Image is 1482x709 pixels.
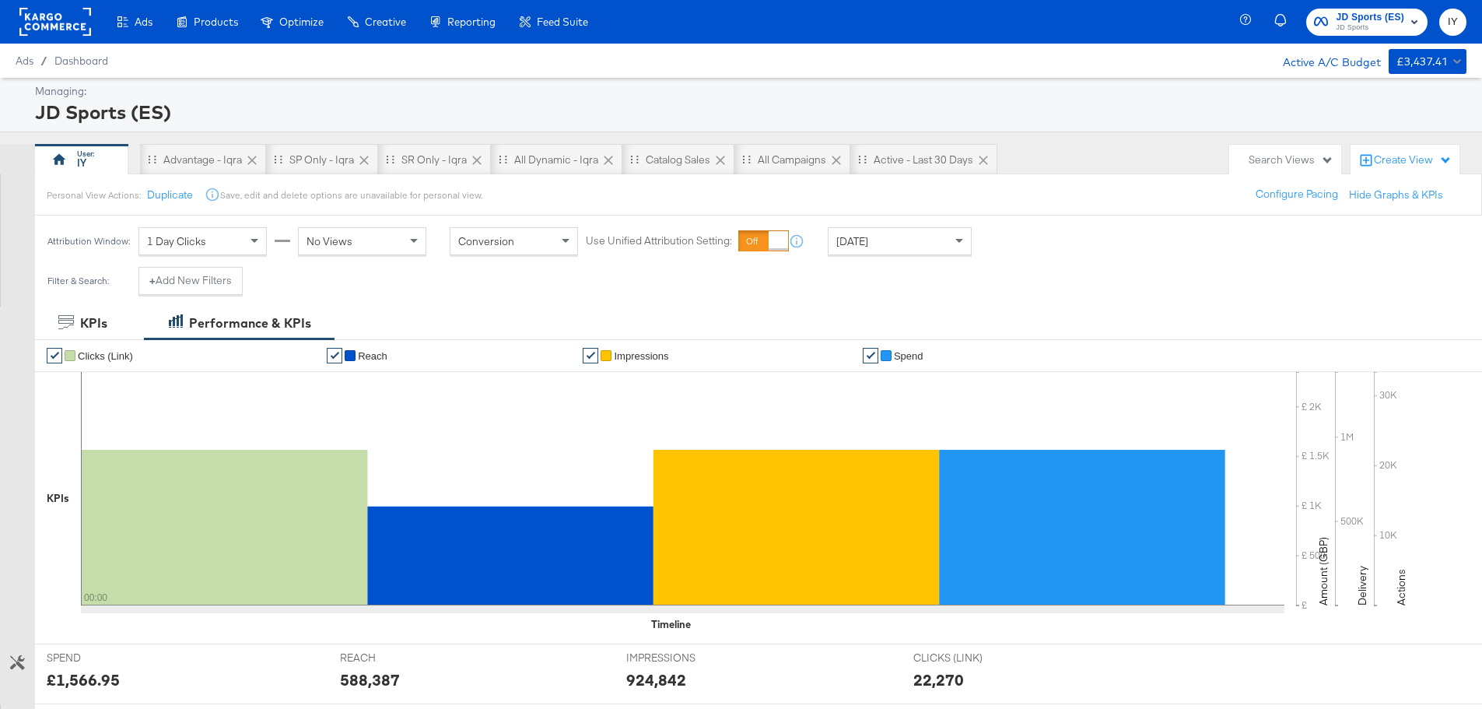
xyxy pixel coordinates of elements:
a: Dashboard [54,54,108,67]
div: KPIs [80,314,107,332]
strong: + [149,273,156,288]
div: Managing: [35,84,1463,99]
span: Ads [16,54,33,67]
span: REACH [340,651,457,665]
span: CLICKS (LINK) [913,651,1030,665]
div: Personal View Actions: [47,189,141,202]
span: JD Sports [1336,22,1404,34]
div: Drag to reorder tab [742,155,751,163]
button: JD Sports (ES)JD Sports [1306,9,1428,36]
button: £3,437.41 [1389,49,1466,74]
div: All Campaigns [758,153,826,167]
text: Actions [1394,569,1408,605]
div: £1,566.95 [47,669,120,691]
div: Drag to reorder tab [148,155,156,163]
span: Ads [135,16,152,28]
span: Products [194,16,238,28]
div: Drag to reorder tab [499,155,507,163]
span: [DATE] [836,234,868,248]
div: Catalog Sales [646,153,710,167]
button: Duplicate [147,188,193,202]
span: IY [1445,13,1460,31]
span: Impressions [614,350,668,362]
div: 22,270 [913,669,964,691]
span: 1 Day Clicks [147,234,206,248]
div: 588,387 [340,669,400,691]
span: IMPRESSIONS [626,651,743,665]
button: Hide Graphs & KPIs [1349,188,1443,202]
div: Drag to reorder tab [858,155,867,163]
span: / [33,54,54,67]
span: No Views [307,234,352,248]
span: Optimize [279,16,324,28]
text: Amount (GBP) [1316,537,1330,605]
div: Save, edit and delete options are unavailable for personal view. [220,189,482,202]
div: Drag to reorder tab [630,155,639,163]
a: ✔ [47,348,62,363]
span: Clicks (Link) [78,350,133,362]
span: Spend [894,350,923,362]
a: ✔ [863,348,878,363]
button: Configure Pacing [1245,181,1349,209]
button: IY [1439,9,1466,36]
div: SP only - Iqra [289,153,354,167]
div: Timeline [651,617,691,632]
div: Create View [1374,153,1452,168]
span: Creative [365,16,406,28]
div: Drag to reorder tab [274,155,282,163]
div: £3,437.41 [1396,52,1448,72]
div: All Dynamic - Iqra [514,153,598,167]
div: Filter & Search: [47,276,110,286]
label: Use Unified Attribution Setting: [586,234,732,249]
div: Performance & KPIs [189,314,311,332]
text: Delivery [1355,566,1369,605]
div: 924,842 [626,669,686,691]
div: Active - Last 30 Days [874,153,973,167]
div: Advantage - Iqra [163,153,242,167]
div: SR only - Iqra [401,153,467,167]
a: ✔ [583,348,598,363]
a: ✔ [327,348,342,363]
span: SPEND [47,651,163,665]
div: Search Views [1249,153,1333,167]
button: +Add New Filters [138,267,243,295]
div: Drag to reorder tab [386,155,394,163]
div: KPIs [47,491,69,506]
span: JD Sports (ES) [1336,9,1404,26]
div: Active A/C Budget [1267,49,1381,72]
div: Attribution Window: [47,236,131,247]
div: JD Sports (ES) [35,99,1463,125]
span: Reporting [447,16,496,28]
span: Reach [358,350,387,362]
span: Conversion [458,234,514,248]
span: Feed Suite [537,16,588,28]
div: IY [77,156,86,170]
